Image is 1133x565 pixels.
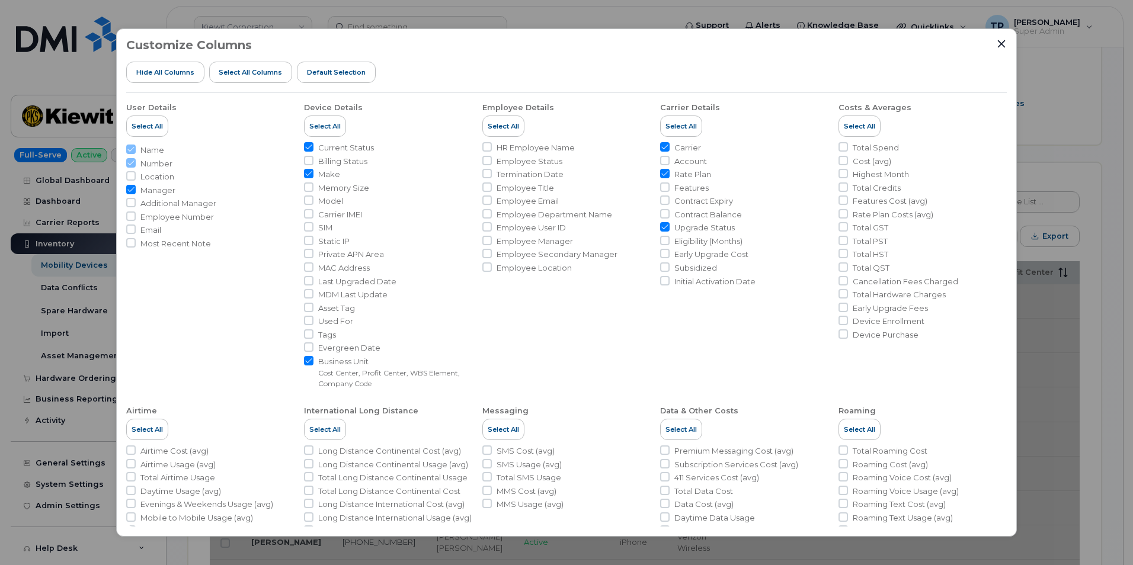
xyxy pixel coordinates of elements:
span: Additional Manager [140,198,216,209]
button: Select All [482,115,524,137]
span: SIM [318,222,332,233]
span: Model [318,195,343,207]
span: Roaming Cost (avg) [853,459,928,470]
span: Location [140,171,174,182]
div: International Long Distance [304,406,418,416]
span: Last Upgraded Date [318,276,396,287]
span: Number [140,158,172,169]
span: Hide All Columns [136,68,194,77]
span: Current Status [318,142,374,153]
span: Employee Status [497,156,562,167]
span: Employee Number [140,211,214,223]
span: Select All [132,121,163,131]
span: Total SMS Usage [497,472,561,483]
span: Daytime Data Usage [674,512,755,524]
span: Device Enrollment [853,316,924,327]
button: Select All [304,419,346,440]
span: Total Hardware Charges [853,289,946,300]
span: Total Data Cost [674,486,733,497]
span: Default Selection [307,68,366,77]
button: Select All [660,419,702,440]
h3: Customize Columns [126,38,252,52]
span: Highest Month [853,169,909,180]
span: Total QST [853,262,889,274]
button: Close [996,38,1007,49]
button: Select All [126,115,168,137]
span: Select All [844,121,875,131]
span: Carrier IMEI [318,209,362,220]
button: Select All [838,419,881,440]
span: Memory Size [318,182,369,194]
div: Airtime [126,406,157,416]
span: Employee Location [497,262,572,274]
span: Evenings Data Usage [674,525,756,537]
span: Roaming Data Cost (avg) [853,525,949,537]
span: Airtime Usage (avg) [140,459,216,470]
button: Select All [304,115,346,137]
button: Default Selection [297,62,376,83]
span: Evergreen Date [318,342,380,354]
span: Employee Secondary Manager [497,249,617,260]
span: Long Distance Continental Cost (avg) [318,445,461,457]
span: Total Spend [853,142,899,153]
div: Device Details [304,102,363,113]
span: SMS Usage (avg) [497,459,562,470]
span: Select All [132,425,163,434]
span: MMS Cost (avg) [497,486,556,497]
span: Total Airtime Usage [140,472,215,483]
span: Contract Expiry [674,195,733,207]
span: Roaming Text Cost (avg) [853,499,946,510]
span: Eligibility (Months) [674,236,742,247]
span: Select All [488,121,519,131]
span: Features Cost (avg) [853,195,927,207]
span: Early Upgrade Cost [674,249,748,260]
span: Total PST [853,236,888,247]
span: Carrier [674,142,701,153]
span: Daytime Usage (avg) [140,486,221,497]
span: Subscription Services Cost (avg) [674,459,798,470]
span: Initial Activation Date [674,276,756,287]
span: Email [140,224,161,236]
span: Business Unit [318,356,472,367]
div: Employee Details [482,102,554,113]
span: Long Distance Continental Usage (avg) [318,459,468,470]
div: Carrier Details [660,102,720,113]
span: Evenings & Weekends Usage (avg) [140,499,273,510]
span: Account [674,156,707,167]
span: Employee Title [497,182,554,194]
span: Used For [318,316,353,327]
span: Total Credits [853,182,901,194]
span: Long Distance International Cost (avg) [318,499,465,510]
span: Select All [665,425,697,434]
span: Name [140,145,164,156]
span: Roaming Voice Cost (avg) [853,472,952,483]
span: Roaming Voice Usage (avg) [853,486,959,497]
span: 411 Services Cost (avg) [674,472,759,483]
span: Select All [309,425,341,434]
span: Total Roaming Cost [853,445,927,457]
span: Tags [318,329,336,341]
div: User Details [126,102,177,113]
span: SMS Cost (avg) [497,445,555,457]
div: Data & Other Costs [660,406,738,416]
span: Static IP [318,236,350,247]
span: Mobile to Mobile Usage (avg) [140,512,253,524]
span: Features [674,182,709,194]
span: Manager [140,185,175,196]
span: Total GST [853,222,888,233]
span: Employee Department Name [497,209,612,220]
button: Select All [126,419,168,440]
span: Employee Email [497,195,559,207]
span: Rate Plan [674,169,711,180]
span: Airtime Cost (avg) [140,445,209,457]
span: Early Upgrade Fees [853,303,928,314]
span: Data Cost (avg) [674,499,734,510]
button: Select all Columns [209,62,293,83]
span: Rate Plan Costs (avg) [853,209,933,220]
span: Select all Columns [219,68,282,77]
small: Cost Center, Profit Center, WBS Element, Company Code [318,368,460,389]
span: Asset Tag [318,303,355,314]
span: MMS Usage (avg) [497,499,564,510]
button: Select All [660,115,702,137]
span: HR Employee Name [497,142,575,153]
